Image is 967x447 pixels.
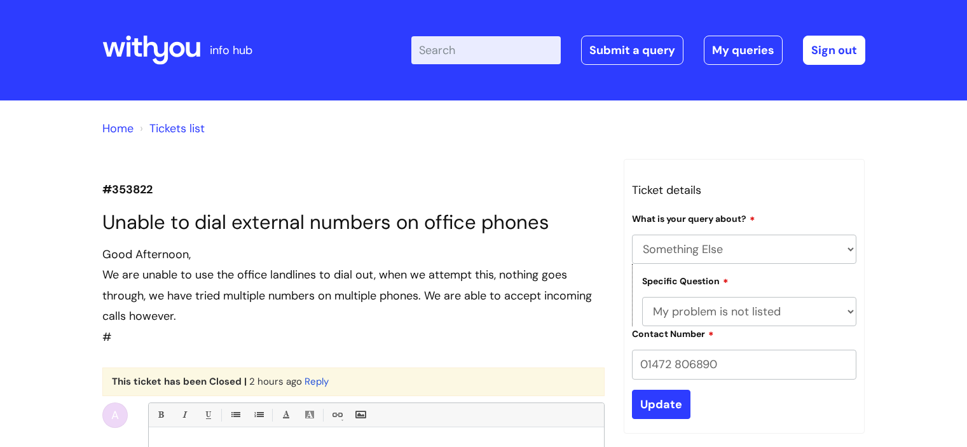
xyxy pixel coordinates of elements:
[642,274,729,287] label: Specific Question
[102,179,605,200] p: #353822
[227,407,243,423] a: • Unordered List (Ctrl-Shift-7)
[352,407,368,423] a: Insert Image...
[149,121,205,136] a: Tickets list
[137,118,205,139] li: Tickets list
[278,407,294,423] a: Font Color
[153,407,168,423] a: Bold (Ctrl-B)
[102,402,128,428] div: A
[301,407,317,423] a: Back Color
[803,36,865,65] a: Sign out
[305,375,329,388] a: Reply
[704,36,783,65] a: My queries
[102,265,605,326] div: We are unable to use the office landlines to dial out, when we attempt this, nothing goes through...
[632,212,755,224] label: What is your query about?
[632,390,690,419] input: Update
[632,180,857,200] h3: Ticket details
[102,244,605,347] div: #
[411,36,865,65] div: | -
[200,407,216,423] a: Underline(Ctrl-U)
[210,40,252,60] p: info hub
[581,36,683,65] a: Submit a query
[102,210,605,234] h1: Unable to dial external numbers on office phones
[102,244,605,265] div: Good Afternoon,
[411,36,561,64] input: Search
[329,407,345,423] a: Link
[250,407,266,423] a: 1. Ordered List (Ctrl-Shift-8)
[249,375,302,388] span: Thu, 2 Oct, 2025 at 12:45 PM
[632,327,714,340] label: Contact Number
[176,407,192,423] a: Italic (Ctrl-I)
[102,118,134,139] li: Solution home
[112,375,247,388] b: This ticket has been Closed |
[102,121,134,136] a: Home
